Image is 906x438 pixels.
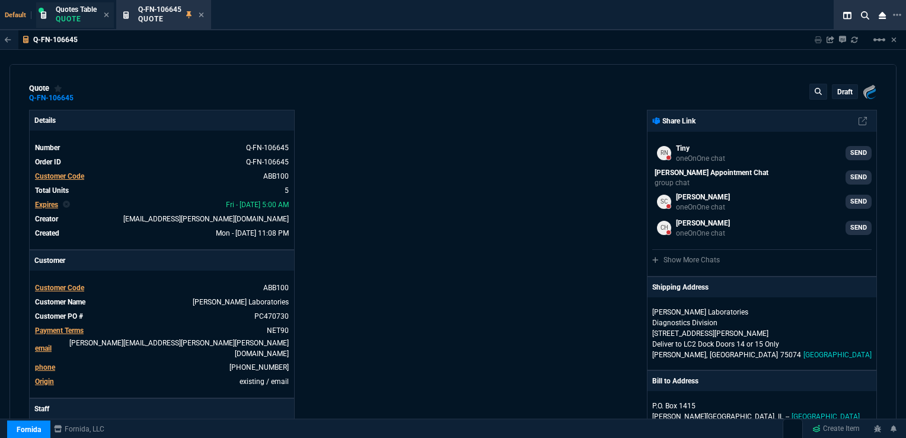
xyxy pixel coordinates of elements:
tr: undefined [34,170,289,182]
p: Quote [56,14,97,24]
nx-icon: Search [856,8,874,23]
mat-icon: Example home icon [872,33,886,47]
a: SEND [846,170,872,185]
span: See Marketplace Order [246,144,289,152]
a: sarah.costa@fornida.com [652,190,872,214]
span: [PERSON_NAME][GEOGRAPHIC_DATA], [652,412,776,421]
tr: undefined [34,213,289,225]
a: Create Item [808,420,864,438]
span: [GEOGRAPHIC_DATA] [792,412,860,421]
p: Details [30,110,294,131]
span: ABB100 [263,284,289,292]
span: email [35,344,52,353]
p: draft [837,87,853,97]
nx-icon: Split Panels [838,8,856,23]
a: 972-518-6677 [229,363,289,372]
p: Quote [138,14,181,24]
tr: undefined [34,310,289,322]
span: Customer Name [35,298,85,306]
p: Deliver to LC2 Dock Doors 14 or 15 Only [652,339,872,350]
p: [PERSON_NAME] Laboratories Diagnostics Division [652,307,766,328]
span: Order ID [35,158,61,166]
a: SEND [846,146,872,160]
a: Show More Chats [652,256,720,264]
nx-icon: Clear selected rep [63,199,70,210]
a: Origin [35,377,54,386]
a: Q-FN-106645 [29,97,74,99]
span: [GEOGRAPHIC_DATA] [803,351,872,359]
p: Share Link [652,116,696,126]
p: Customer [30,250,294,271]
span: [PERSON_NAME], [652,351,707,359]
nx-icon: Close Tab [104,11,109,20]
span: Number [35,144,60,152]
span: Customer Code [35,284,84,292]
p: [PERSON_NAME] Appointment Chat [655,167,768,178]
tr: undefined [34,282,289,294]
tr: undefined [34,227,289,239]
span: Total Units [35,186,69,195]
span: phone [35,363,55,372]
tr: susan.werner@abbott.com [34,337,289,360]
span: IL [778,412,783,421]
p: group chat [655,178,768,188]
span: 75074 [780,351,801,359]
a: Hide Workbench [891,35,897,45]
span: Payment Terms [35,326,84,335]
p: oneOnOne chat [676,202,730,212]
a: Chris.Hernandez@fornida.com [652,216,872,240]
span: Default [5,11,31,19]
p: P.O. Box 1415 [652,401,872,411]
tr: undefined [34,376,289,388]
a: [PERSON_NAME][EMAIL_ADDRESS][PERSON_NAME][PERSON_NAME][DOMAIN_NAME] [69,339,289,358]
span: -- [786,412,789,421]
span: Expires [35,201,58,209]
p: Staff [30,399,294,419]
p: Shipping Address [652,282,709,293]
span: Customer PO # [35,312,83,320]
span: existing / email [240,377,289,386]
p: [PERSON_NAME] [676,218,730,228]
p: [PERSON_NAME] [676,192,730,202]
tr: undefined [34,199,289,211]
nx-icon: Open New Tab [893,9,901,21]
tr: See Marketplace Order [34,142,289,154]
nx-icon: Close Workbench [874,8,891,23]
tr: See Marketplace Order [34,156,289,168]
a: SEND [846,221,872,235]
a: SEND [846,195,872,209]
p: [STREET_ADDRESS][PERSON_NAME] [652,328,872,339]
p: Bill to Address [652,376,698,386]
p: Tiny [676,143,725,154]
a: ABB100 [263,172,289,180]
nx-icon: Close Tab [199,11,204,20]
a: Abbott Laboratories [193,298,289,306]
div: quote [29,84,62,93]
tr: undefined [34,296,289,308]
span: Q-FN-106645 [138,5,181,14]
tr: undefined [34,325,289,337]
tr: undefined [34,185,289,196]
span: rob.henneberger@fornida.com [123,215,289,223]
tr: 972-518-6677 [34,361,289,373]
p: oneOnOne chat [676,228,730,238]
span: 2025-10-31T05:00:00.000Z [226,201,289,209]
span: Quotes Table [56,5,97,14]
a: See Marketplace Order [246,158,289,166]
a: ryan.neptune@fornida.com [652,141,872,165]
p: oneOnOne chat [676,154,725,163]
a: PC470730 [254,312,289,320]
span: Creator [35,215,58,223]
a: steven.huang@fornida.com,farzad@fornida.com,Chris.Hernandez@fornida.com,ryan.neptune@fornida.com,... [652,167,872,188]
span: 2025-08-11T23:08:47.418Z [216,229,289,237]
span: [GEOGRAPHIC_DATA] [710,351,778,359]
span: 5 [285,186,289,195]
span: Created [35,229,59,237]
p: Q-FN-106645 [33,35,78,45]
div: Add to Watchlist [54,84,62,93]
a: msbcCompanyName [50,424,108,434]
nx-icon: Back to Table [5,36,11,44]
a: NET90 [267,326,289,335]
span: Customer Code [35,172,84,180]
